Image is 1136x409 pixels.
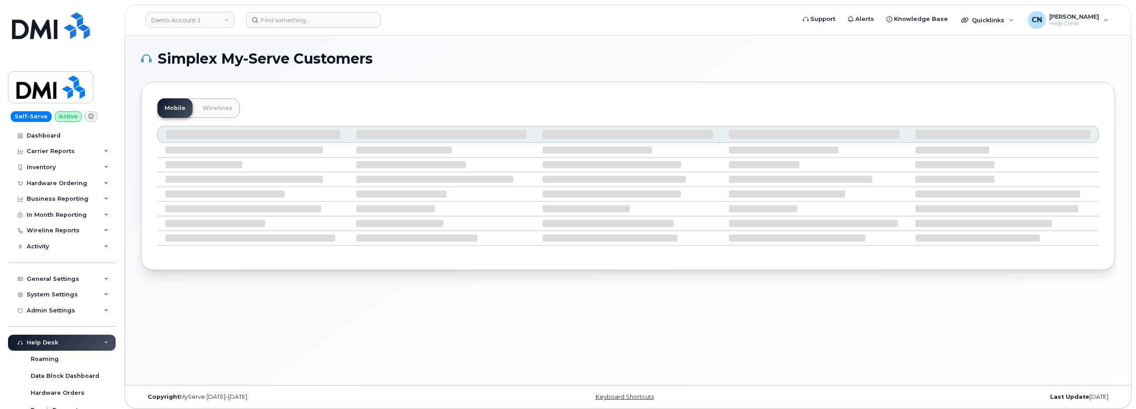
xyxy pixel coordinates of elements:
[148,393,180,400] strong: Copyright
[141,393,466,401] div: MyServe [DATE]–[DATE]
[1050,393,1089,400] strong: Last Update
[158,52,373,65] span: Simplex My-Serve Customers
[790,393,1115,401] div: [DATE]
[596,393,654,400] a: Keyboard Shortcuts
[157,98,193,118] a: Mobile
[195,98,240,118] a: Wirelines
